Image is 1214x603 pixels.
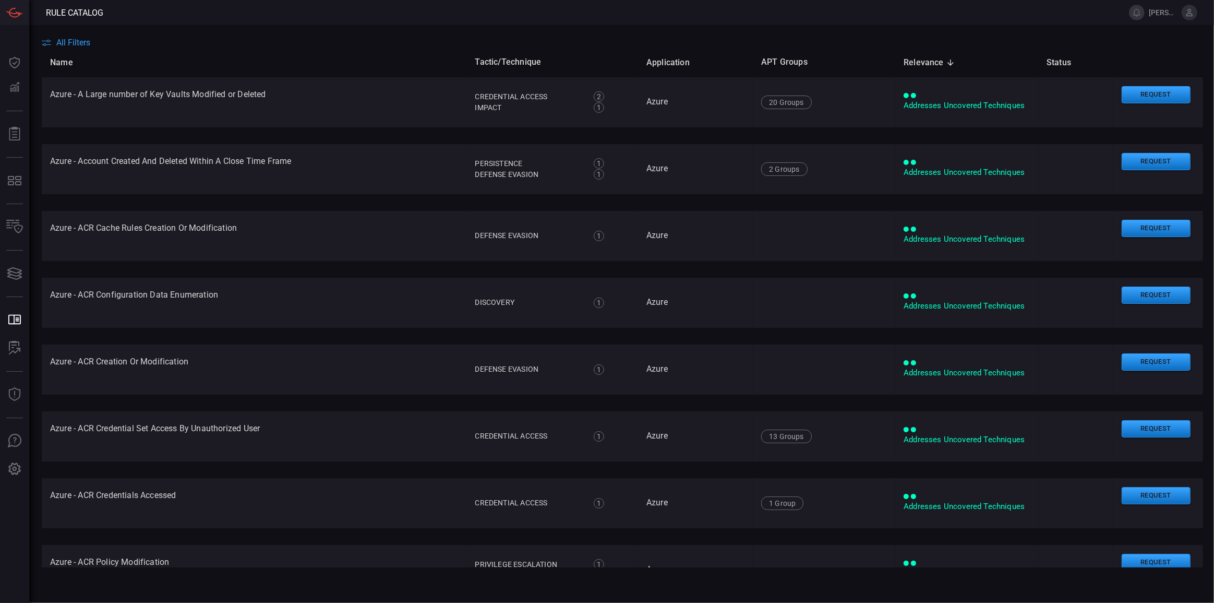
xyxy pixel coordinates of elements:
[594,231,604,241] div: 1
[594,91,604,102] div: 2
[1122,353,1191,371] button: Request
[475,498,583,509] div: Credential Access
[638,77,753,127] td: Azure
[2,336,27,361] button: ALERT ANALYSIS
[646,56,703,69] span: Application
[1122,487,1191,504] button: Request
[42,545,467,595] td: Azure - ACR Policy Modification
[475,364,583,375] div: Defense Evasion
[761,162,807,176] div: 2 Groups
[594,158,604,169] div: 1
[594,559,604,570] div: 1
[594,298,604,308] div: 1
[2,457,27,482] button: Preferences
[475,102,583,113] div: Impact
[2,382,27,407] button: Threat Intelligence
[1122,153,1191,170] button: Request
[904,234,1030,245] div: Addresses Uncovered Techniques
[904,301,1030,312] div: Addresses Uncovered Techniques
[56,38,90,48] span: All Filters
[1122,554,1191,571] button: Request
[2,122,27,147] button: Reports
[2,50,27,75] button: Dashboard
[638,545,753,595] td: Azure
[638,478,753,528] td: Azure
[1149,8,1177,17] span: [PERSON_NAME].[PERSON_NAME]
[475,91,583,102] div: Credential Access
[475,158,583,169] div: Persistence
[1122,287,1191,304] button: Request
[594,364,604,375] div: 1
[475,169,583,180] div: Defense Evasion
[2,308,27,333] button: Rule Catalog
[2,429,27,454] button: Ask Us A Question
[50,56,87,69] span: Name
[761,496,803,510] div: 1 Group
[753,48,895,77] th: APT Groups
[2,215,27,240] button: Inventory
[42,144,467,194] td: Azure - Account Created And Deleted Within A Close Time Frame
[475,230,583,241] div: Defense Evasion
[42,478,467,528] td: Azure - ACR Credentials Accessed
[594,431,604,442] div: 1
[475,559,583,570] div: Privilege Escalation
[1122,86,1191,103] button: Request
[904,100,1030,111] div: Addresses Uncovered Techniques
[42,411,467,462] td: Azure - ACR Credential Set Access By Unauthorized User
[1047,56,1085,69] span: Status
[475,431,583,442] div: Credential Access
[42,77,467,127] td: Azure - A Large number of Key Vaults Modified or Deleted
[904,501,1030,512] div: Addresses Uncovered Techniques
[2,75,27,100] button: Detections
[1122,420,1191,438] button: Request
[638,278,753,328] td: Azure
[761,96,812,109] div: 20 Groups
[904,56,957,69] span: Relevance
[904,434,1030,445] div: Addresses Uncovered Techniques
[2,261,27,286] button: Cards
[42,38,90,48] button: All Filters
[46,8,103,18] span: Rule Catalog
[2,168,27,193] button: MITRE - Detection Posture
[638,211,753,261] td: Azure
[42,278,467,328] td: Azure - ACR Configuration Data Enumeration
[638,345,753,395] td: Azure
[638,144,753,194] td: Azure
[594,498,604,509] div: 1
[904,167,1030,178] div: Addresses Uncovered Techniques
[42,211,467,261] td: Azure - ACR Cache Rules Creation Or Modification
[594,169,604,180] div: 1
[761,430,812,443] div: 13 Groups
[594,102,604,113] div: 1
[1122,220,1191,237] button: Request
[475,297,583,308] div: Discovery
[42,345,467,395] td: Azure - ACR Creation Or Modification
[638,411,753,462] td: Azure
[904,368,1030,379] div: Addresses Uncovered Techniques
[467,48,639,77] th: Tactic/Technique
